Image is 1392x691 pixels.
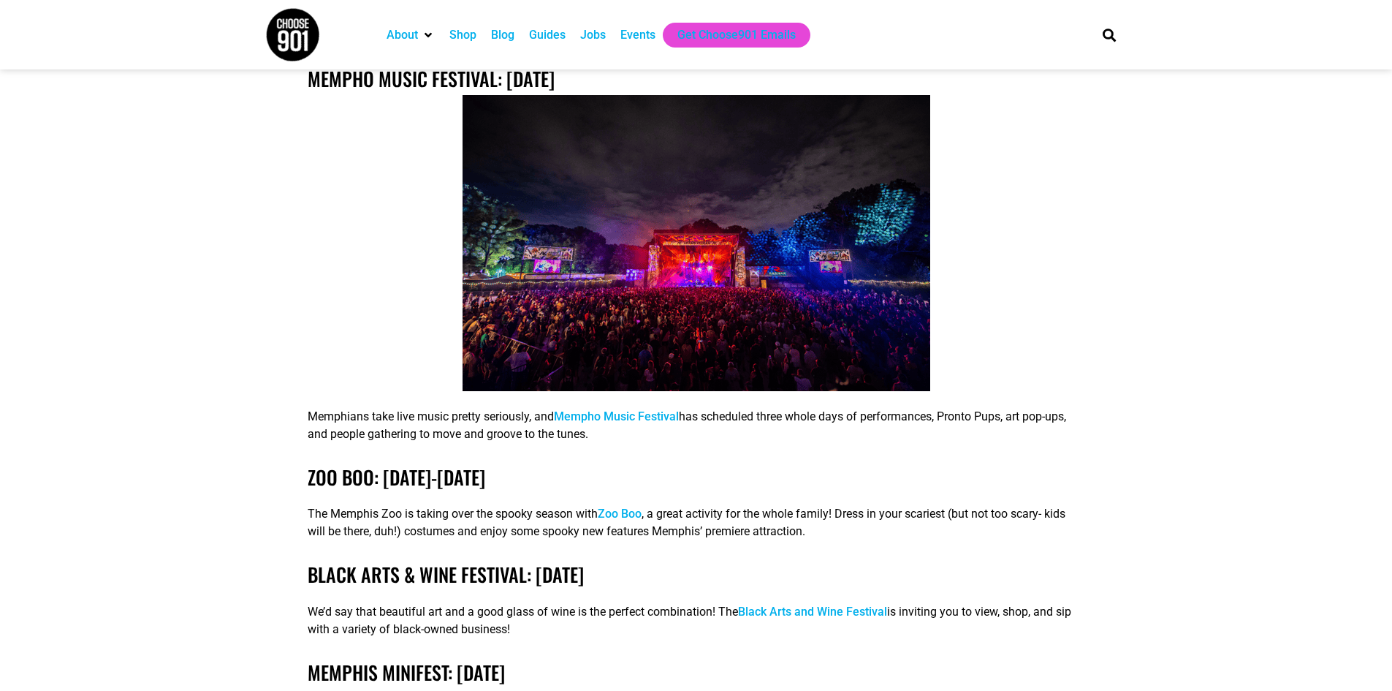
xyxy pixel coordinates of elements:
[379,23,442,48] div: About
[580,26,606,44] a: Jobs
[379,23,1078,48] nav: Main nav
[308,408,1084,443] p: Memphians take live music pretty seriously, and has scheduled three whole days of performances, P...
[677,26,796,44] a: Get Choose901 Emails
[308,463,485,491] a: zoo boo: [DATE]-[DATE]
[491,26,514,44] a: Blog
[620,26,655,44] a: Events
[738,605,887,619] a: Black Arts and Wine Festival
[308,560,584,589] a: Black Arts & Wine Festival: [DATE]
[1097,23,1121,47] div: Search
[308,64,555,93] a: Mempho Music Festival: [DATE]
[308,658,505,687] a: Memphis minifest: [DATE]
[308,505,1084,540] p: The Memphis Zoo is taking over the spooky season with , a great activity for the whole family! Dr...
[449,26,476,44] a: Shop
[529,26,566,44] a: Guides
[554,409,679,423] a: Mempho Music Festival
[598,507,642,521] a: Zoo Boo
[308,603,1084,638] p: We’d say that beautiful art and a good glass of wine is the perfect combination! The is inviting ...
[387,26,418,44] a: About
